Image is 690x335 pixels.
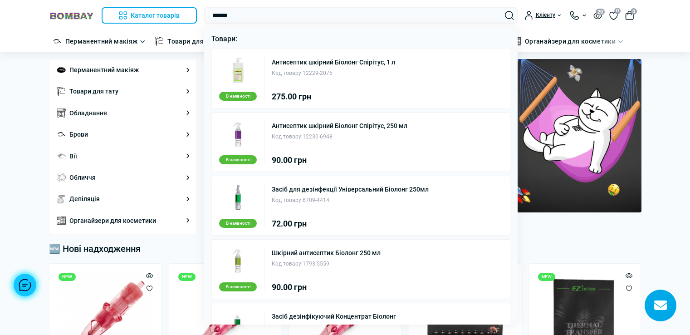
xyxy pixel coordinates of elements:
div: В наявності [219,155,257,164]
span: Код товару: [272,70,303,76]
img: Антисептик шкірний Біолонг Спірітус, 250 мл [224,120,252,148]
img: Товари для тату [155,37,164,46]
div: В наявності [219,219,257,228]
div: 1792-5558 [272,323,396,332]
span: 20 [596,9,605,15]
span: 0 [631,8,637,15]
a: Товари для тату [69,86,118,96]
a: Перманентний макіяж [69,65,139,75]
div: 1793-5559 [272,260,381,268]
a: Шкірний антисептик Біолонг 250 мл [272,250,381,256]
div: 6709-4414 [272,196,429,205]
div: В наявності [219,92,257,101]
div: 90.00 грн [272,156,407,164]
img: Антисептик шкірний Біолонг Спірітус, 1 л [224,56,252,84]
a: Органайзери для косметики [525,36,616,46]
span: Код товару: [272,197,303,203]
a: Антисептик шкірний Біолонг Спірітус, 1 л [272,59,395,65]
div: 72.00 грн [272,220,429,228]
a: Перманентний макіяж [65,36,138,46]
span: Код товару: [272,133,303,140]
div: 12230-6948 [272,133,407,141]
a: Засіб для дезінфекції Універсальний Біолонг 250мл [272,186,429,192]
div: 12229-2075 [272,69,395,78]
a: Засіб дезінфікуючий Концентрат Біолонг [272,313,396,320]
a: Обличчя [69,172,96,182]
button: 0 [625,11,634,20]
span: 0 [614,8,621,14]
a: Вії [69,151,77,161]
a: Депіляція [69,194,100,204]
a: 0 [609,10,618,20]
img: Перманентний макіяж [53,37,62,46]
a: Товари для тату [167,36,219,46]
div: В наявності [219,282,257,291]
span: Код товару: [272,261,303,267]
a: Обладнання [69,108,107,118]
span: Код товару: [272,324,303,330]
a: Органайзери для косметики [69,216,156,226]
div: 90.00 грн [272,283,381,291]
img: Шкірний антисептик Біолонг 250 мл [224,247,252,275]
p: Товари: [211,33,510,45]
a: Антисептик шкірний Біолонг Спірітус, 250 мл [272,123,407,129]
button: Search [505,11,514,20]
img: BOMBAY [49,11,94,20]
img: Засіб для дезінфекції Універсальний Біолонг 250мл [224,183,252,212]
button: 20 [593,11,602,19]
button: Каталог товарів [102,7,197,24]
div: 275.00 грн [272,93,395,101]
a: Брови [69,129,88,139]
